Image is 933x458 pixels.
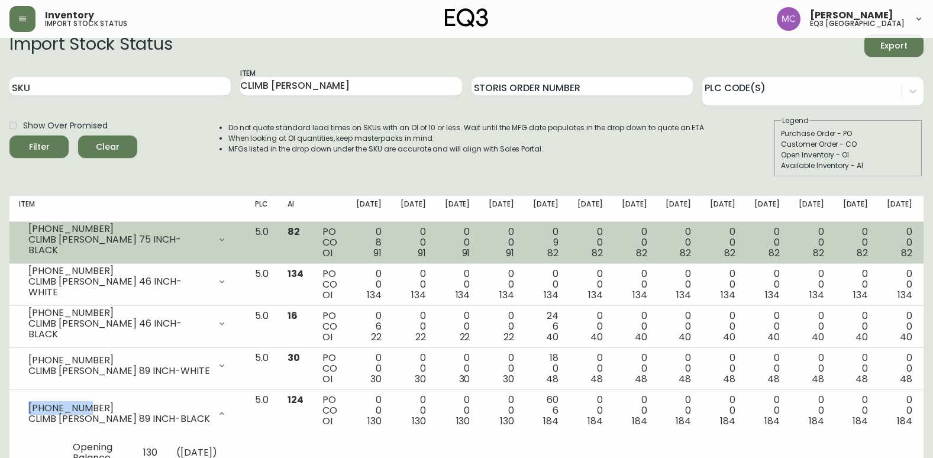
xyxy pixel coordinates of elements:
div: 0 0 [622,395,647,427]
span: 82 [680,246,691,260]
div: PO CO [322,269,337,301]
div: 0 0 [622,353,647,385]
div: [PHONE_NUMBER] [28,403,210,414]
th: [DATE] [656,196,700,222]
div: 0 0 [445,353,470,385]
td: 5.0 [246,348,278,390]
span: 130 [367,414,382,428]
span: 48 [723,372,735,386]
div: 0 0 [489,227,514,259]
span: 30 [415,372,426,386]
span: 22 [371,330,382,344]
span: 82 [547,246,558,260]
th: [DATE] [789,196,834,222]
div: 0 0 [843,311,869,343]
div: 0 0 [533,269,558,301]
div: 0 0 [445,227,470,259]
th: [DATE] [435,196,480,222]
div: 0 0 [356,395,382,427]
div: 0 0 [666,227,691,259]
img: 6dbdb61c5655a9a555815750a11666cc [777,7,800,31]
div: 0 0 [799,311,824,343]
div: 0 0 [356,353,382,385]
span: 91 [418,246,426,260]
div: Purchase Order - PO [781,128,916,139]
div: 0 0 [489,311,514,343]
div: 0 0 [666,395,691,427]
span: 82 [901,246,912,260]
li: MFGs listed in the drop down under the SKU are accurate and will align with Sales Portal. [228,144,706,154]
span: OI [322,330,332,344]
span: 48 [900,372,912,386]
th: [DATE] [347,196,391,222]
div: 0 0 [710,227,735,259]
button: Clear [78,136,137,158]
span: OI [322,246,332,260]
div: 0 0 [843,269,869,301]
div: [PHONE_NUMBER] [28,224,210,234]
span: 134 [456,288,470,302]
div: 0 0 [754,269,780,301]
div: 0 0 [754,311,780,343]
span: OI [322,414,332,428]
div: 0 6 [356,311,382,343]
div: 0 8 [356,227,382,259]
span: 82 [813,246,824,260]
span: 184 [632,414,647,428]
div: PO CO [322,311,337,343]
div: [PHONE_NUMBER] [28,355,210,366]
div: 0 0 [356,269,382,301]
span: [PERSON_NAME] [810,11,893,20]
td: 5.0 [246,306,278,348]
div: 0 0 [622,227,647,259]
div: 0 0 [887,353,912,385]
span: 22 [503,330,514,344]
div: 0 0 [577,269,603,301]
span: 40 [590,330,603,344]
span: 124 [288,393,304,407]
span: 184 [543,414,558,428]
div: 0 0 [489,395,514,427]
div: 0 0 [710,395,735,427]
span: 134 [632,288,647,302]
span: 184 [720,414,735,428]
div: [PHONE_NUMBER] [28,308,210,318]
span: OI [322,288,332,302]
div: 0 0 [754,395,780,427]
th: [DATE] [568,196,612,222]
span: 48 [812,372,824,386]
div: 0 9 [533,227,558,259]
div: 0 0 [666,353,691,385]
div: 0 0 [754,227,780,259]
span: 184 [897,414,912,428]
div: 0 0 [799,395,824,427]
div: 0 0 [577,311,603,343]
span: 134 [499,288,514,302]
div: 0 0 [666,311,691,343]
li: When looking at OI quantities, keep masterpacks in mind. [228,133,706,144]
div: [PHONE_NUMBER]CLIMB [PERSON_NAME] 46 INCH- BLACK [19,311,236,337]
th: [DATE] [745,196,789,222]
span: 134 [288,267,304,280]
span: 82 [592,246,603,260]
div: 0 0 [710,269,735,301]
span: 184 [853,414,868,428]
div: CLIMB [PERSON_NAME] 89 INCH-BLACK [28,414,210,424]
div: 0 0 [710,311,735,343]
div: 0 0 [799,269,824,301]
div: PO CO [322,353,337,385]
span: 16 [288,309,298,322]
span: 48 [855,372,868,386]
span: 48 [546,372,558,386]
span: 40 [546,330,558,344]
legend: Legend [781,115,810,126]
h2: Import Stock Status [9,34,172,57]
span: Export [874,38,914,53]
td: 5.0 [246,222,278,264]
span: 134 [588,288,603,302]
span: 30 [288,351,300,365]
th: [DATE] [391,196,435,222]
div: 0 0 [401,395,426,427]
div: 0 0 [445,395,470,427]
div: 0 0 [401,227,426,259]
